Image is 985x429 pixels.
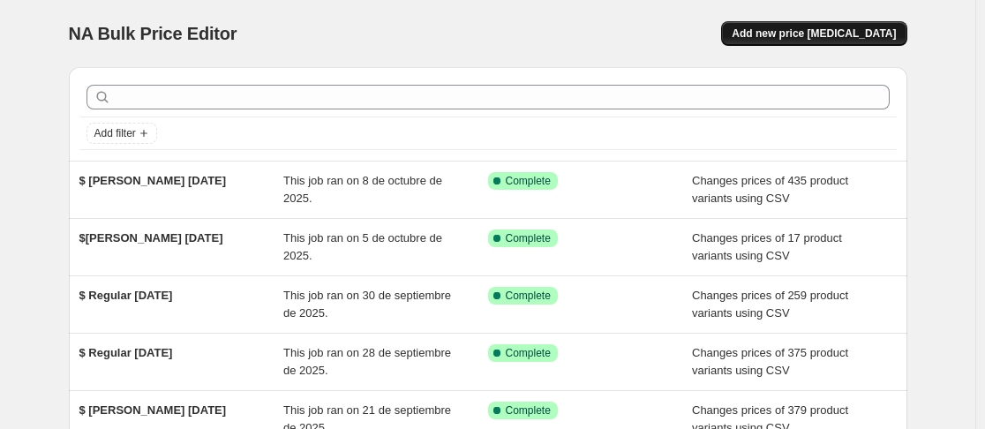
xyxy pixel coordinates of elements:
span: Complete [506,174,551,188]
span: This job ran on 8 de octubre de 2025. [283,174,442,205]
span: $ Regular [DATE] [79,289,173,302]
span: NA Bulk Price Editor [69,24,237,43]
span: Changes prices of 259 product variants using CSV [692,289,848,320]
span: $ [PERSON_NAME] [DATE] [79,403,227,417]
button: Add new price [MEDICAL_DATA] [721,21,906,46]
span: This job ran on 5 de octubre de 2025. [283,231,442,262]
span: Complete [506,403,551,418]
span: Complete [506,289,551,303]
span: $ Regular [DATE] [79,346,173,359]
button: Add filter [86,123,157,144]
span: Add filter [94,126,136,140]
span: Changes prices of 375 product variants using CSV [692,346,848,377]
span: Changes prices of 435 product variants using CSV [692,174,848,205]
span: Add new price [MEDICAL_DATA] [732,26,896,41]
span: Changes prices of 17 product variants using CSV [692,231,842,262]
span: $ [PERSON_NAME] [DATE] [79,174,227,187]
span: Complete [506,346,551,360]
span: This job ran on 30 de septiembre de 2025. [283,289,451,320]
span: $[PERSON_NAME] [DATE] [79,231,223,245]
span: This job ran on 28 de septiembre de 2025. [283,346,451,377]
span: Complete [506,231,551,245]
